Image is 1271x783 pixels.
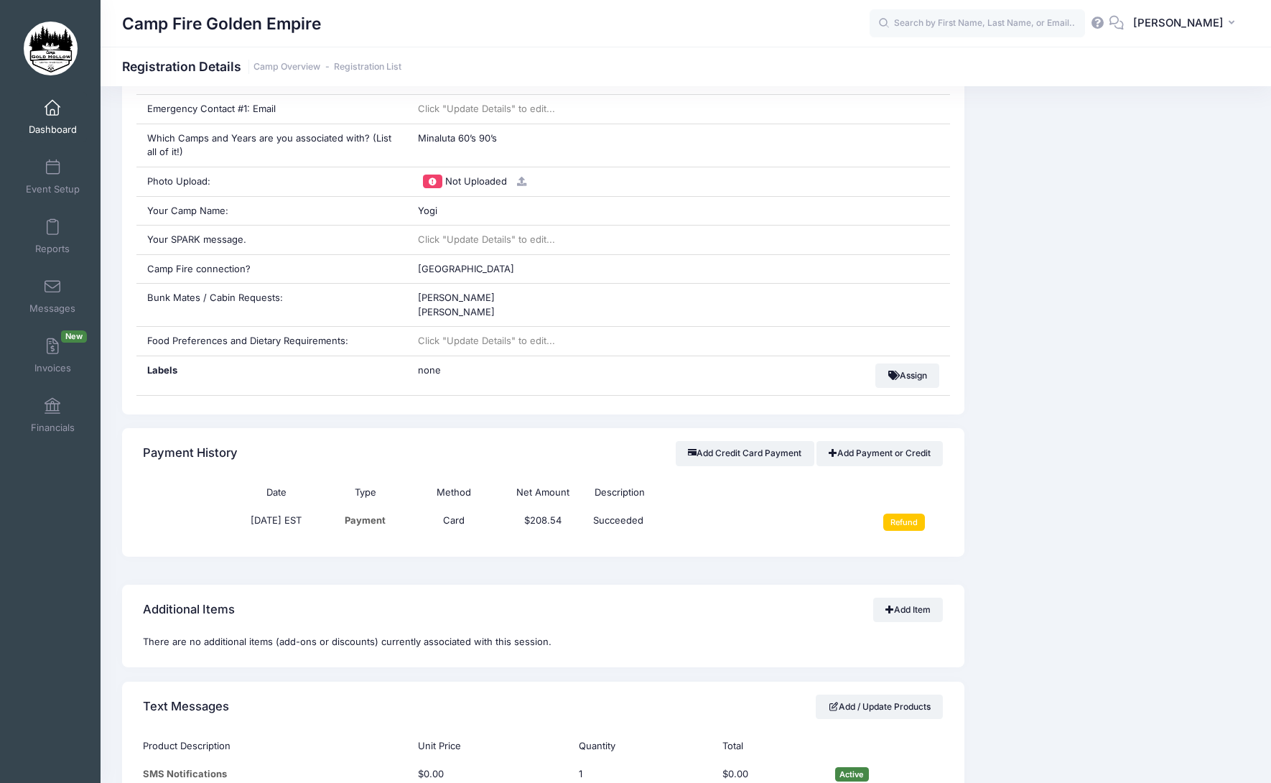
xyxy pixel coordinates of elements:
a: InvoicesNew [19,330,87,381]
div: Bunk Mates / Cabin Requests: [136,284,408,326]
td: Succeeded [587,506,854,538]
th: Unit Price [411,732,572,760]
button: Add Credit Card Payment [676,441,814,465]
a: Reports [19,211,87,261]
div: Labels [136,356,408,395]
span: Not Uploaded [445,175,507,187]
td: [DATE] EST [232,506,321,538]
h1: Camp Fire Golden Empire [122,7,321,40]
div: Camp Fire connection? [136,255,408,284]
div: There are no additional items (add-ons or discounts) currently associated with this session. [122,635,964,668]
div: Food Preferences and Dietary Requirements: [136,327,408,356]
span: Event Setup [26,183,80,195]
th: Quantity [572,732,715,760]
a: Financials [19,390,87,440]
th: Product Description [143,732,411,760]
a: Add / Update Products [816,695,944,719]
a: Registration List [334,62,401,73]
div: Your Camp Name: [136,197,408,226]
span: [PERSON_NAME] [PERSON_NAME] [418,292,495,318]
div: Your SPARK message. [136,226,408,254]
div: Emergency Contact #1: Email [136,95,408,124]
div: Click Pencil to edit... [579,767,600,782]
span: none [418,363,597,378]
th: Net Amount [498,478,587,506]
span: Invoices [34,362,71,374]
span: Click "Update Details" to edit... [418,103,555,114]
th: Total [715,732,828,760]
div: Photo Upload: [136,167,408,196]
span: Messages [29,302,75,315]
a: Messages [19,271,87,321]
span: New [61,330,87,343]
button: Assign [875,363,939,388]
td: Payment [321,506,410,538]
span: Click "Update Details" to edit... [418,233,555,245]
th: Description [587,478,854,506]
input: Refund [883,514,926,531]
span: Reports [35,243,70,255]
a: Add Payment or Credit [816,441,944,465]
h4: Payment History [143,433,238,474]
span: Dashboard [29,124,77,136]
th: Type [321,478,410,506]
span: Minaluta 60’s 90’s [418,132,497,144]
img: Camp Fire Golden Empire [24,22,78,75]
span: [PERSON_NAME] [1133,15,1224,31]
a: Camp Overview [253,62,320,73]
h4: Text Messages [143,686,229,727]
th: Method [410,478,499,506]
div: Which Camps and Years are you associated with? (List all of it!) [136,124,408,167]
a: Event Setup [19,152,87,202]
span: Financials [31,422,75,434]
a: Add Item [873,598,944,622]
span: [GEOGRAPHIC_DATA] [418,263,514,274]
td: Card [410,506,499,538]
span: Click "Update Details" to edit... [418,335,555,346]
td: $208.54 [498,506,587,538]
button: [PERSON_NAME] [1124,7,1249,40]
th: Date [232,478,321,506]
h1: Registration Details [122,59,401,74]
span: Yogi [418,205,437,216]
span: Active [835,767,869,781]
h4: Additional Items [143,589,235,630]
input: Search by First Name, Last Name, or Email... [870,9,1085,38]
a: Dashboard [19,92,87,142]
